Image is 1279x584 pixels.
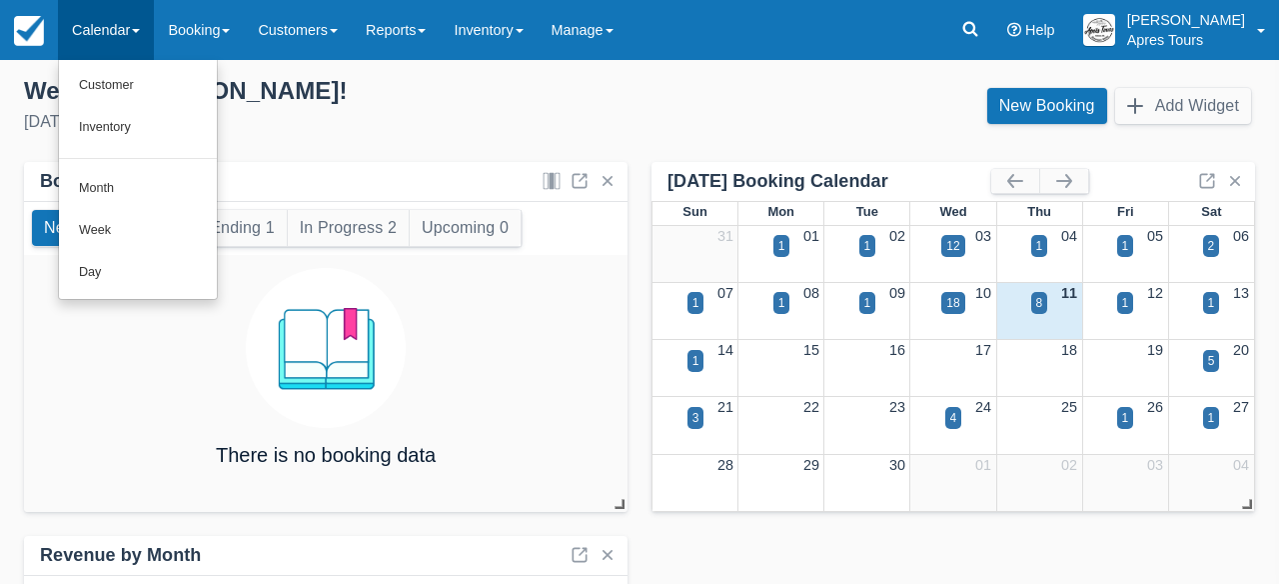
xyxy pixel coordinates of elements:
[1208,409,1215,427] div: 1
[59,252,217,294] a: Day
[246,268,406,428] img: booking.png
[198,210,286,246] button: Ending 1
[1147,399,1163,415] a: 26
[975,399,991,415] a: 24
[1233,457,1249,473] a: 04
[1233,285,1249,301] a: 13
[1122,294,1129,312] div: 1
[1027,204,1051,219] span: Thu
[1122,237,1129,255] div: 1
[216,444,436,466] h4: There is no booking data
[975,285,991,301] a: 10
[40,544,201,567] div: Revenue by Month
[803,228,819,244] a: 01
[856,204,878,219] span: Tue
[864,294,871,312] div: 1
[889,399,905,415] a: 23
[1007,23,1021,37] i: Help
[1036,294,1043,312] div: 8
[1025,22,1055,38] span: Help
[889,457,905,473] a: 30
[975,228,991,244] a: 03
[1233,399,1249,415] a: 27
[717,285,733,301] a: 07
[946,237,959,255] div: 12
[950,409,957,427] div: 4
[667,170,991,193] div: [DATE] Booking Calendar
[1147,285,1163,301] a: 12
[1083,14,1115,46] img: A1
[59,65,217,107] a: Customer
[803,285,819,301] a: 08
[692,409,699,427] div: 3
[1122,409,1129,427] div: 1
[946,294,959,312] div: 18
[939,204,966,219] span: Wed
[682,204,706,219] span: Sun
[692,352,699,370] div: 1
[717,342,733,358] a: 14
[1061,342,1077,358] a: 18
[1127,10,1245,30] p: [PERSON_NAME]
[59,107,217,149] a: Inventory
[767,204,794,219] span: Mon
[1208,352,1215,370] div: 5
[1147,228,1163,244] a: 05
[288,210,409,246] button: In Progress 2
[1036,237,1043,255] div: 1
[1201,204,1221,219] span: Sat
[975,457,991,473] a: 01
[692,294,699,312] div: 1
[803,342,819,358] a: 15
[59,168,217,210] a: Month
[24,110,624,134] div: [DATE]
[1061,228,1077,244] a: 04
[32,210,102,246] button: New 0
[1061,399,1077,415] a: 25
[1208,294,1215,312] div: 1
[803,457,819,473] a: 29
[1233,228,1249,244] a: 06
[1117,204,1134,219] span: Fri
[987,88,1107,124] a: New Booking
[1061,285,1077,301] a: 11
[410,210,521,246] button: Upcoming 0
[717,399,733,415] a: 21
[778,237,785,255] div: 1
[717,228,733,244] a: 31
[1147,457,1163,473] a: 03
[1233,342,1249,358] a: 20
[40,170,209,193] div: Bookings by Month
[889,228,905,244] a: 02
[889,342,905,358] a: 16
[778,294,785,312] div: 1
[1208,237,1215,255] div: 2
[24,76,624,106] div: Welcome , [PERSON_NAME] !
[717,457,733,473] a: 28
[975,342,991,358] a: 17
[1061,457,1077,473] a: 02
[14,16,44,46] img: checkfront-main-nav-mini-logo.png
[803,399,819,415] a: 22
[1127,30,1245,50] p: Apres Tours
[1147,342,1163,358] a: 19
[58,60,218,300] ul: Calendar
[864,237,871,255] div: 1
[59,210,217,252] a: Week
[1115,88,1251,124] button: Add Widget
[889,285,905,301] a: 09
